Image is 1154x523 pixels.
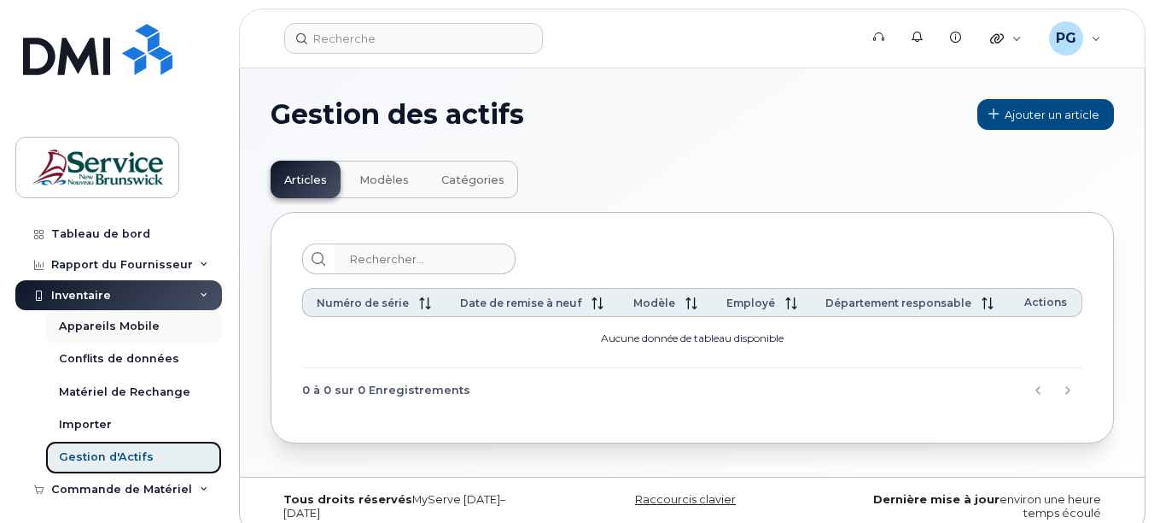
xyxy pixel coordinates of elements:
span: Employé [726,297,775,309]
span: Actions [1024,296,1067,309]
div: MyServe [DATE]–[DATE] [271,493,551,520]
input: Rechercher... [335,244,516,274]
span: Département responsable [825,297,971,309]
strong: Tous droits réservés [283,493,412,506]
strong: Dernière mise à jour [873,493,1000,506]
a: Raccourcis clavier [635,493,736,506]
span: 0 à 0 sur 0 Enregistrements [302,378,470,403]
span: Modèles [359,173,409,187]
td: Aucune donnée de tableau disponible [302,317,1082,368]
span: Ajouter un article [1005,107,1099,123]
a: Ajouter un article [977,99,1114,130]
span: Numéro de série [317,297,409,309]
span: Date de remise à neuf [460,297,581,309]
span: Catégories [441,173,504,187]
span: Modèle [633,297,675,309]
span: Gestion des actifs [271,102,524,127]
div: environ une heure temps écoulé [833,493,1114,520]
